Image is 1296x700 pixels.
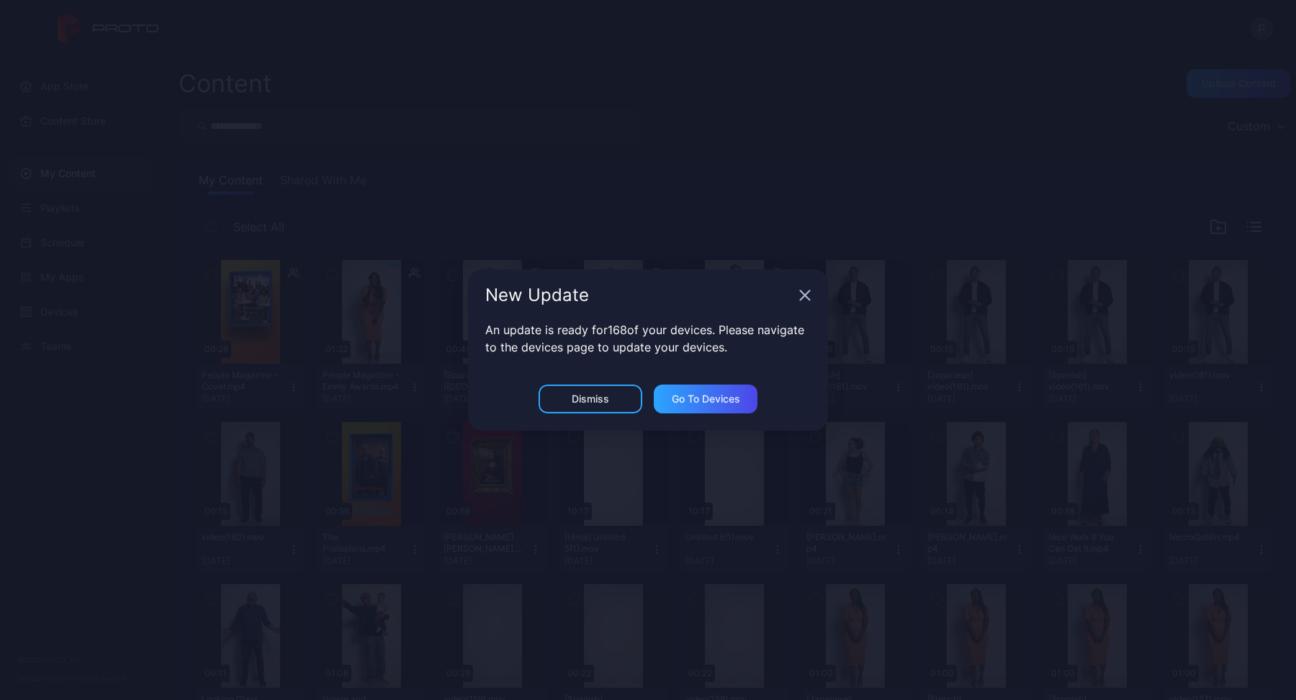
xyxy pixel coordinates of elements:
[485,287,793,304] div: New Update
[485,321,811,356] p: An update is ready for 168 of your devices. Please navigate to the devices page to update your de...
[572,393,609,405] div: Dismiss
[672,393,740,405] div: Go to devices
[654,385,757,413] button: Go to devices
[539,385,642,413] button: Dismiss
